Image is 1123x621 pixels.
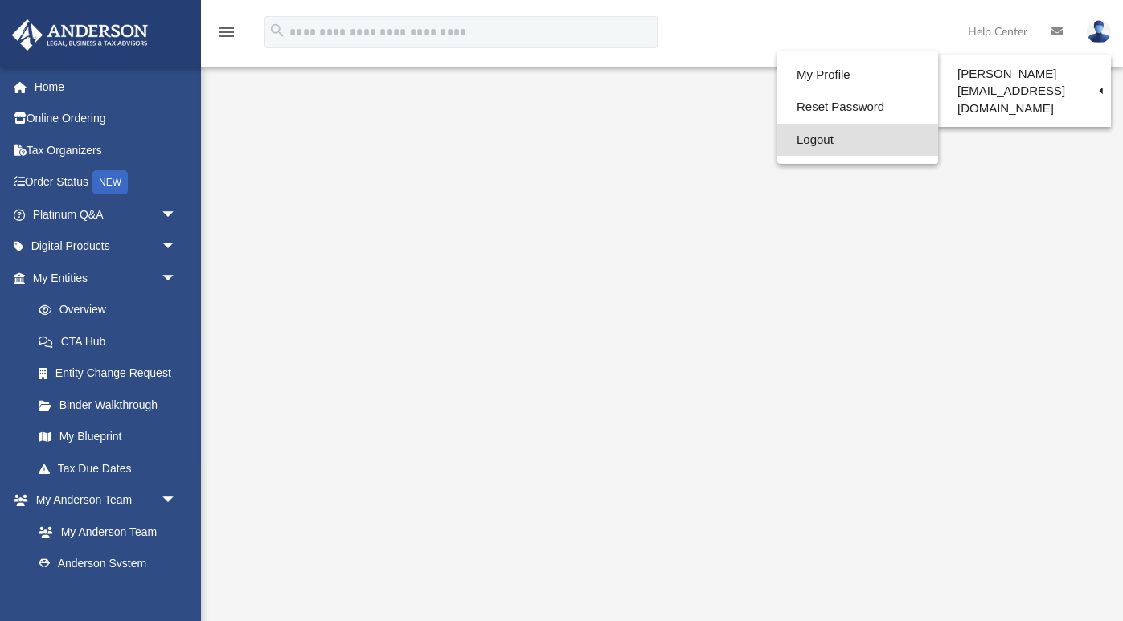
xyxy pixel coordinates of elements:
i: search [268,22,286,39]
a: My Profile [777,59,938,92]
a: Entity Change Request [23,357,201,390]
a: CTA Hub [23,325,201,357]
a: Tax Due Dates [23,452,201,484]
a: Reset Password [777,91,938,124]
a: Platinum Q&Aarrow_drop_down [11,198,201,231]
span: arrow_drop_down [161,231,193,264]
a: Logout [777,124,938,157]
a: Overview [23,294,201,326]
img: User Pic [1087,20,1111,43]
span: arrow_drop_down [161,198,193,231]
div: NEW [92,170,128,194]
a: My Anderson Teamarrow_drop_down [11,484,193,517]
a: menu [217,31,236,42]
a: Order StatusNEW [11,166,201,199]
a: My Entitiesarrow_drop_down [11,262,201,294]
a: Tax Organizers [11,134,201,166]
span: arrow_drop_down [161,484,193,517]
i: menu [217,22,236,42]
a: Digital Productsarrow_drop_down [11,231,201,263]
a: [PERSON_NAME][EMAIL_ADDRESS][DOMAIN_NAME] [938,59,1111,123]
a: Online Ordering [11,103,201,135]
a: My Blueprint [23,421,193,453]
a: Binder Walkthrough [23,389,201,421]
span: arrow_drop_down [161,262,193,295]
a: Home [11,71,201,103]
a: Anderson System [23,548,193,580]
a: My Anderson Team [23,516,185,548]
img: Anderson Advisors Platinum Portal [7,19,153,51]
